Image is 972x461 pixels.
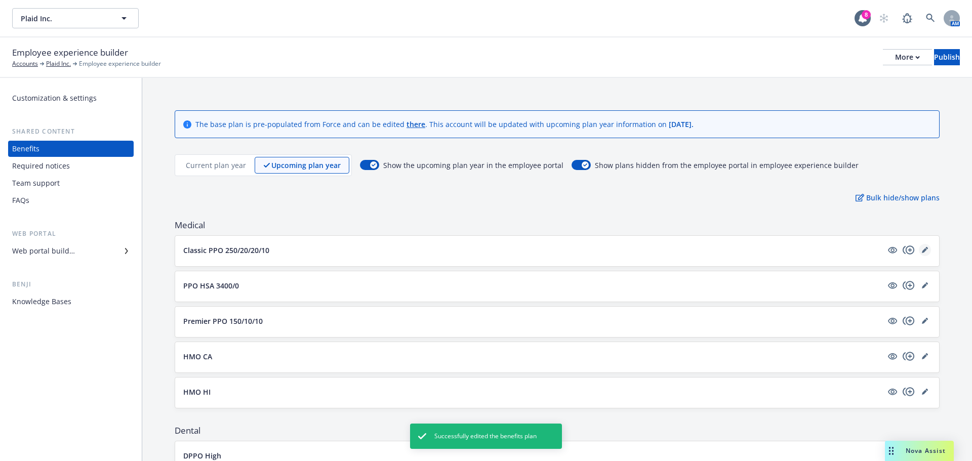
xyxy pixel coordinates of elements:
[8,90,134,106] a: Customization & settings
[903,386,915,398] a: copyPlus
[906,446,946,455] span: Nova Assist
[12,243,75,259] div: Web portal builder
[886,315,899,327] a: visible
[8,294,134,310] a: Knowledge Bases
[919,279,931,291] a: editPencil
[12,192,29,208] div: FAQs
[903,315,915,327] a: copyPlus
[175,425,940,437] span: Dental
[425,119,669,129] span: . This account will be updated with upcoming plan year information on
[895,50,920,65] div: More
[903,279,915,291] a: copyPlus
[21,13,108,24] span: Plaid Inc.
[183,387,211,397] p: HMO HI
[934,50,960,65] div: Publish
[434,432,537,441] span: Successfully edited the benefits plan
[12,141,39,157] div: Benefits
[12,59,38,68] a: Accounts
[183,280,239,291] p: PPO HSA 3400/0
[919,244,931,256] a: editPencil
[8,158,134,174] a: Required notices
[195,119,407,129] span: The base plan is pre-populated from Force and can be edited
[886,244,899,256] a: visible
[183,387,882,397] button: HMO HI
[183,351,882,362] button: HMO CA
[183,245,882,256] button: Classic PPO 250/20/20/10
[271,160,341,171] p: Upcoming plan year
[183,351,212,362] p: HMO CA
[920,8,941,28] a: Search
[183,316,263,326] p: Premier PPO 150/10/10
[175,219,940,231] span: Medical
[12,8,139,28] button: Plaid Inc.
[183,450,221,461] p: DPPO High
[12,46,128,59] span: Employee experience builder
[383,160,563,171] span: Show the upcoming plan year in the employee portal
[595,160,859,171] span: Show plans hidden from the employee portal in employee experience builder
[862,10,871,19] div: 8
[669,119,694,129] span: [DATE] .
[183,245,269,256] p: Classic PPO 250/20/20/10
[8,243,134,259] a: Web portal builder
[8,127,134,137] div: Shared content
[46,59,71,68] a: Plaid Inc.
[919,350,931,362] a: editPencil
[856,192,940,203] p: Bulk hide/show plans
[883,49,932,65] button: More
[8,279,134,289] div: Benji
[8,175,134,191] a: Team support
[919,315,931,327] a: editPencil
[886,279,899,291] a: visible
[8,229,134,239] div: Web portal
[183,316,882,326] button: Premier PPO 150/10/10
[186,160,246,171] p: Current plan year
[934,49,960,65] button: Publish
[79,59,161,68] span: Employee experience builder
[897,8,917,28] a: Report a Bug
[183,280,882,291] button: PPO HSA 3400/0
[874,8,894,28] a: Start snowing
[919,386,931,398] a: editPencil
[12,294,71,310] div: Knowledge Bases
[8,141,134,157] a: Benefits
[886,350,899,362] a: visible
[183,450,882,461] button: DPPO High
[407,119,425,129] a: there
[8,192,134,208] a: FAQs
[903,350,915,362] a: copyPlus
[12,175,60,191] div: Team support
[886,386,899,398] a: visible
[903,244,915,256] a: copyPlus
[12,158,70,174] div: Required notices
[885,441,954,461] button: Nova Assist
[885,441,898,461] div: Drag to move
[12,90,97,106] div: Customization & settings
